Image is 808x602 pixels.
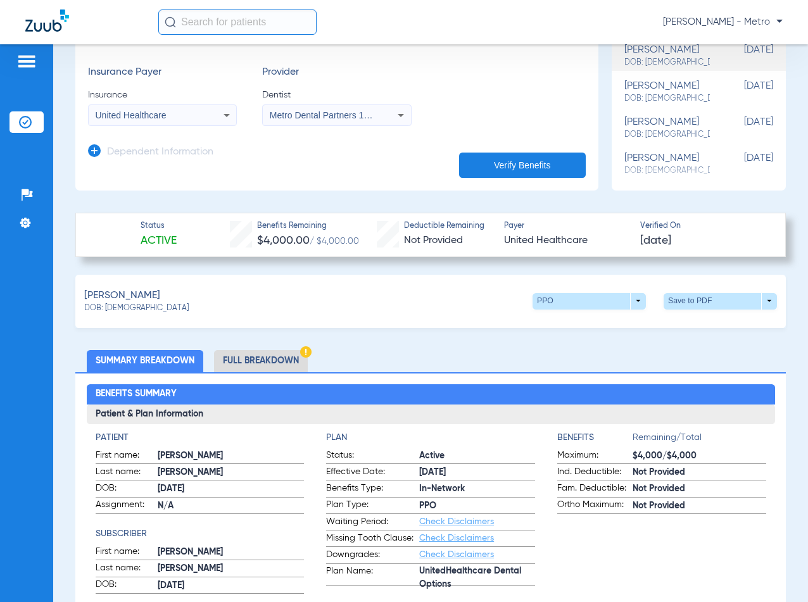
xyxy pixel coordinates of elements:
[300,346,312,358] img: Hazard
[633,499,766,513] span: Not Provided
[419,572,535,585] span: UnitedHealthcare Dental Options
[326,465,419,480] span: Effective Date:
[419,499,535,513] span: PPO
[87,404,775,425] h3: Patient & Plan Information
[326,548,419,563] span: Downgrades:
[158,466,305,479] span: [PERSON_NAME]
[88,66,237,79] h3: Insurance Payer
[214,350,308,372] li: Full Breakdown
[419,449,535,463] span: Active
[640,233,671,249] span: [DATE]
[419,482,535,496] span: In-Network
[504,233,629,249] span: United Healthcare
[262,66,411,79] h3: Provider
[419,466,535,479] span: [DATE]
[96,561,158,577] span: Last name:
[557,465,633,480] span: Ind. Deductible:
[84,303,189,315] span: DOB: [DEMOGRAPHIC_DATA]
[419,550,494,559] a: Check Disclaimers
[557,449,633,464] span: Maximum:
[624,93,710,104] span: DOB: [DEMOGRAPHIC_DATA]
[96,482,158,497] span: DOB:
[257,221,359,232] span: Benefits Remaining
[257,235,310,246] span: $4,000.00
[158,499,305,513] span: N/A
[141,221,177,232] span: Status
[419,517,494,526] a: Check Disclaimers
[710,80,773,104] span: [DATE]
[557,482,633,497] span: Fam. Deductible:
[165,16,176,28] img: Search Icon
[84,288,160,304] span: [PERSON_NAME]
[326,498,419,513] span: Plan Type:
[557,431,633,449] app-breakdown-title: Benefits
[87,350,203,372] li: Summary Breakdown
[404,235,463,246] span: Not Provided
[624,116,710,140] div: [PERSON_NAME]
[96,527,305,541] h4: Subscriber
[533,293,646,310] button: PPO
[419,534,494,542] a: Check Disclaimers
[663,16,783,28] span: [PERSON_NAME] - Metro
[326,515,419,530] span: Waiting Period:
[326,565,419,585] span: Plan Name:
[326,532,419,547] span: Missing Tooth Clause:
[326,449,419,464] span: Status:
[745,541,808,602] iframe: Chat Widget
[96,545,158,560] span: First name:
[107,146,213,159] h3: Dependent Information
[310,237,359,246] span: / $4,000.00
[459,153,586,178] button: Verify Benefits
[504,221,629,232] span: Payer
[158,449,305,463] span: [PERSON_NAME]
[96,498,158,513] span: Assignment:
[710,44,773,68] span: [DATE]
[262,89,411,101] span: Dentist
[633,482,766,496] span: Not Provided
[158,562,305,575] span: [PERSON_NAME]
[624,80,710,104] div: [PERSON_NAME]
[87,384,775,404] h2: Benefits Summary
[158,579,305,593] span: [DATE]
[633,466,766,479] span: Not Provided
[25,9,69,32] img: Zuub Logo
[624,153,710,176] div: [PERSON_NAME]
[96,431,305,444] h4: Patient
[326,482,419,497] span: Benefits Type:
[158,482,305,496] span: [DATE]
[624,129,710,141] span: DOB: [DEMOGRAPHIC_DATA]
[557,498,633,513] span: Ortho Maximum:
[88,89,237,101] span: Insurance
[158,546,305,559] span: [PERSON_NAME]
[640,221,765,232] span: Verified On
[710,153,773,176] span: [DATE]
[96,578,158,593] span: DOB:
[633,449,766,463] span: $4,000/$4,000
[633,431,766,449] span: Remaining/Total
[96,110,167,120] span: United Healthcare
[16,54,37,69] img: hamburger-icon
[96,449,158,464] span: First name:
[710,116,773,140] span: [DATE]
[141,233,177,249] span: Active
[270,110,408,120] span: Metro Dental Partners 1477819555
[96,465,158,480] span: Last name:
[624,57,710,68] span: DOB: [DEMOGRAPHIC_DATA]
[557,431,633,444] h4: Benefits
[404,221,484,232] span: Deductible Remaining
[624,44,710,68] div: [PERSON_NAME]
[158,9,317,35] input: Search for patients
[326,431,535,444] h4: Plan
[664,293,777,310] button: Save to PDF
